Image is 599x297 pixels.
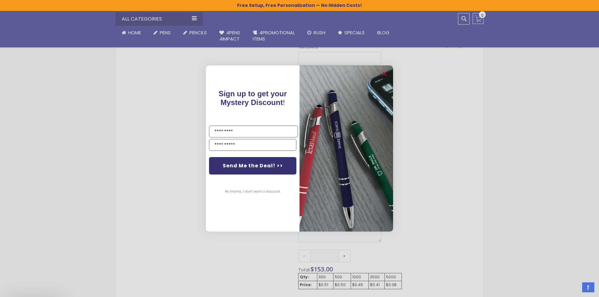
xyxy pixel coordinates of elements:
[222,184,284,199] button: No thanks, I don't want a discount.
[219,89,287,107] span: Sign up to get your Mystery Discount
[379,69,389,79] button: Close dialog
[548,280,599,297] iframe: Google Customer Reviews
[299,65,393,232] img: pop-up-image
[209,157,296,175] button: Send Me the Deal! >>
[219,89,287,107] span: !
